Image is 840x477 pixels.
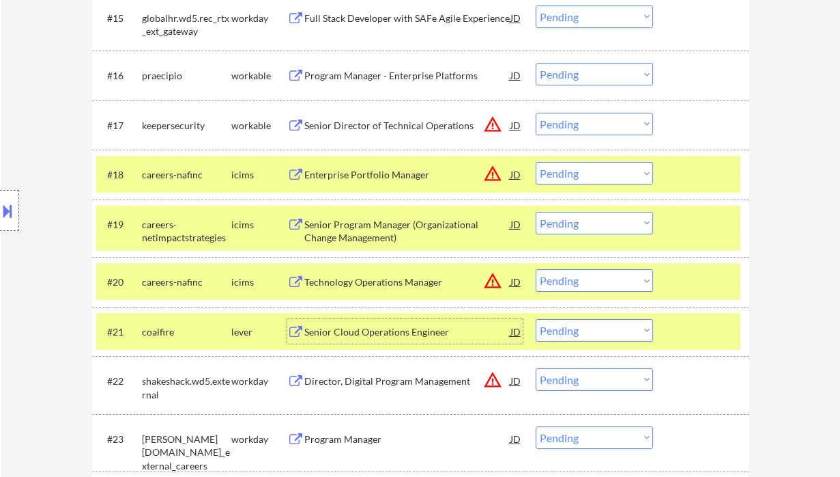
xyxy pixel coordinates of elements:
[509,212,523,236] div: JD
[142,433,231,473] div: [PERSON_NAME][DOMAIN_NAME]_external_careers
[509,63,523,87] div: JD
[107,69,131,83] div: #16
[231,69,287,83] div: workable
[231,119,287,133] div: workable
[483,271,502,290] button: warning_amber
[304,69,510,83] div: Program Manager - Enterprise Platforms
[509,113,523,137] div: JD
[509,162,523,187] div: JD
[483,115,502,134] button: warning_amber
[107,374,131,388] div: #22
[231,218,287,232] div: icims
[142,374,231,401] div: shakeshack.wd5.external
[304,12,510,25] div: Full Stack Developer with SAFe Agile Experience
[231,168,287,182] div: icims
[509,319,523,344] div: JD
[231,325,287,339] div: lever
[304,433,510,446] div: Program Manager
[107,12,131,25] div: #15
[304,119,510,133] div: Senior Director of Technical Operations
[509,368,523,393] div: JD
[304,168,510,182] div: Enterprise Portfolio Manager
[231,12,287,25] div: workday
[509,5,523,30] div: JD
[509,269,523,294] div: JD
[142,12,231,38] div: globalhr.wd5.rec_rtx_ext_gateway
[142,69,231,83] div: praecipio
[107,433,131,446] div: #23
[483,370,502,390] button: warning_amber
[231,433,287,446] div: workday
[304,275,510,289] div: Technology Operations Manager
[483,164,502,183] button: warning_amber
[231,275,287,289] div: icims
[231,374,287,388] div: workday
[509,426,523,451] div: JD
[304,374,510,388] div: Director, Digital Program Management
[304,218,510,245] div: Senior Program Manager (Organizational Change Management)
[304,325,510,339] div: Senior Cloud Operations Engineer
